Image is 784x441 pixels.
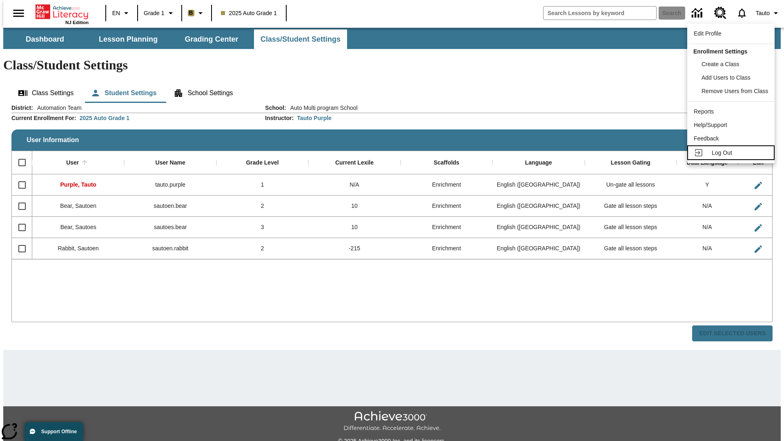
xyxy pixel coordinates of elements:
span: Help/Support [694,122,727,128]
span: Remove Users from Class [702,88,768,94]
span: Feedback [694,135,719,142]
span: Enrollment Settings [693,48,747,55]
span: Edit Profile [694,30,722,37]
span: Reports [694,108,714,115]
span: Create a Class [702,61,739,67]
span: Log Out [712,149,732,156]
span: Add Users to Class [702,74,751,81]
